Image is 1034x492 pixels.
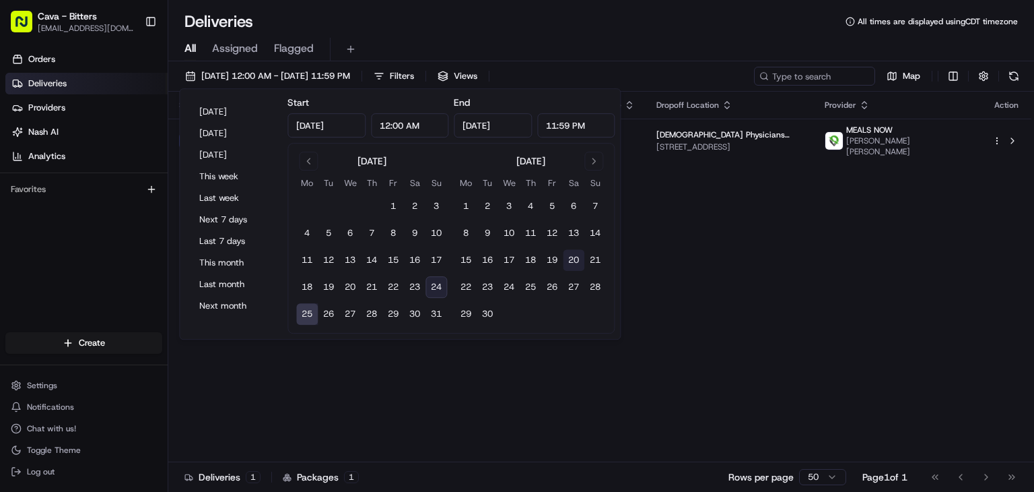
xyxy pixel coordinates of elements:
[95,333,163,344] a: Powered byPylon
[825,100,856,111] span: Provider
[584,152,603,171] button: Go to next month
[8,295,108,319] a: 📗Knowledge Base
[38,9,97,23] button: Cava - Bitters
[193,297,274,315] button: Next month
[287,113,366,137] input: Date
[498,222,520,244] button: 10
[432,67,483,86] button: Views
[102,208,129,219] span: [DATE]
[425,176,447,190] th: Sunday
[992,100,1021,111] div: Action
[477,176,498,190] th: Tuesday
[404,195,425,217] button: 2
[28,53,55,65] span: Orders
[404,276,425,298] button: 23
[361,222,382,244] button: 7
[371,113,449,137] input: Time
[246,471,261,483] div: 1
[193,167,274,186] button: This week
[404,176,425,190] th: Saturday
[846,125,893,135] span: MEALS NOW
[520,176,541,190] th: Thursday
[134,334,163,344] span: Pylon
[404,222,425,244] button: 9
[563,195,584,217] button: 6
[541,222,563,244] button: 12
[361,303,382,325] button: 28
[42,245,143,255] span: Wisdom [PERSON_NAME]
[477,249,498,271] button: 16
[541,195,563,217] button: 5
[382,249,404,271] button: 15
[27,423,76,434] span: Chat with us!
[339,176,361,190] th: Wednesday
[1004,67,1023,86] button: Refresh
[425,303,447,325] button: 31
[318,176,339,190] th: Tuesday
[274,40,314,57] span: Flagged
[193,210,274,229] button: Next 7 days
[193,275,274,294] button: Last month
[114,302,125,313] div: 💻
[5,73,168,94] a: Deliveries
[862,470,907,484] div: Page 1 of 1
[318,249,339,271] button: 12
[184,470,261,484] div: Deliveries
[382,303,404,325] button: 29
[193,146,274,164] button: [DATE]
[339,249,361,271] button: 13
[296,222,318,244] button: 4
[537,113,615,137] input: Time
[201,70,350,82] span: [DATE] 12:00 AM - [DATE] 11:59 PM
[42,208,92,219] span: Cava Bitters
[425,276,447,298] button: 24
[5,121,168,143] a: Nash AI
[193,189,274,208] button: Last week
[94,208,99,219] span: •
[825,132,843,150] img: melas_now_logo.png
[184,40,196,57] span: All
[79,337,105,349] span: Create
[846,135,971,157] span: [PERSON_NAME] [PERSON_NAME]
[229,132,245,148] button: Start new chat
[13,232,35,258] img: Wisdom Oko
[563,249,584,271] button: 20
[425,195,447,217] button: 3
[404,303,425,325] button: 30
[498,276,520,298] button: 24
[179,67,356,86] button: [DATE] 12:00 AM - [DATE] 11:59 PM
[28,128,53,152] img: 4920774857489_3d7f54699973ba98c624_72.jpg
[357,154,386,168] div: [DATE]
[498,249,520,271] button: 17
[656,142,804,152] span: [STREET_ADDRESS]
[390,70,414,82] span: Filters
[27,380,57,391] span: Settings
[903,70,920,82] span: Map
[520,276,541,298] button: 25
[35,86,222,100] input: Clear
[13,53,245,75] p: Welcome 👋
[477,276,498,298] button: 23
[563,222,584,244] button: 13
[28,78,67,90] span: Deliveries
[193,124,274,143] button: [DATE]
[455,222,477,244] button: 8
[584,195,606,217] button: 7
[5,146,168,167] a: Analytics
[13,195,35,217] img: Cava Bitters
[13,175,90,185] div: Past conversations
[382,222,404,244] button: 8
[28,126,59,138] span: Nash AI
[455,195,477,217] button: 1
[5,5,139,38] button: Cava - Bitters[EMAIL_ADDRESS][DOMAIN_NAME]
[361,276,382,298] button: 21
[296,276,318,298] button: 18
[584,222,606,244] button: 14
[296,303,318,325] button: 25
[454,96,470,109] label: End
[61,128,221,142] div: Start new chat
[184,11,253,32] h1: Deliveries
[193,232,274,251] button: Last 7 days
[146,245,151,255] span: •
